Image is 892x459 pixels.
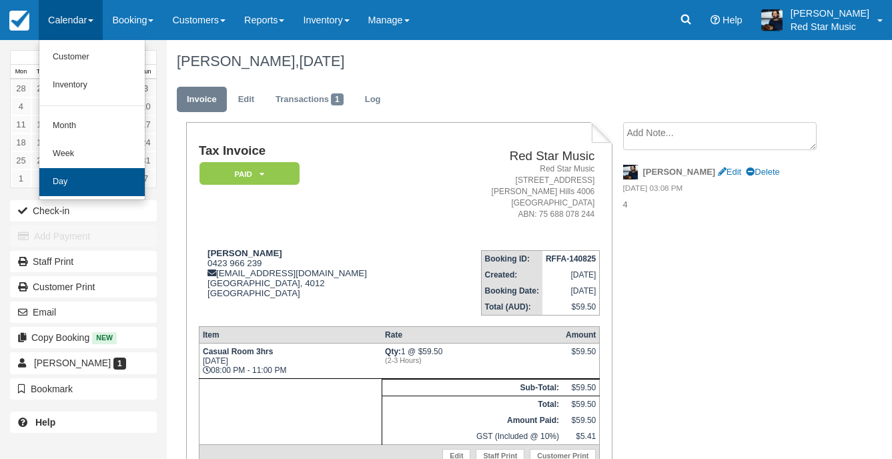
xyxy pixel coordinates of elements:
button: Copy Booking New [10,327,157,348]
a: Staff Print [10,251,157,272]
th: Rate [382,326,562,343]
address: Red Star Music [STREET_ADDRESS] [PERSON_NAME] Hills 4006 [GEOGRAPHIC_DATA] ABN: 75 688 078 244 [439,163,595,221]
h2: Red Star Music [439,149,595,163]
a: 1 [11,169,31,187]
strong: RFFA-140825 [546,254,596,264]
button: Bookmark [10,378,157,400]
span: 1 [113,358,126,370]
a: 10 [135,97,156,115]
a: 4 [11,97,31,115]
a: Transactions1 [266,87,354,113]
a: [PERSON_NAME] 1 [10,352,157,374]
a: 18 [11,133,31,151]
th: Sub-Total: [382,379,562,396]
a: Delete [746,167,779,177]
p: [PERSON_NAME] [791,7,869,20]
th: Amount [562,326,600,343]
th: Total (AUD): [481,299,542,316]
div: 0423 966 239 [EMAIL_ADDRESS][DOMAIN_NAME] [GEOGRAPHIC_DATA], 4012 [GEOGRAPHIC_DATA] [199,248,434,315]
a: 26 [31,151,52,169]
span: New [92,332,117,344]
a: 28 [11,79,31,97]
img: A1 [761,9,783,31]
em: (2-3 Hours) [385,356,559,364]
a: Help [10,412,157,433]
span: [DATE] [299,53,344,69]
a: 12 [31,115,52,133]
button: Email [10,302,157,323]
ul: Calendar [39,40,145,200]
a: Week [39,140,145,168]
td: [DATE] 08:00 PM - 11:00 PM [199,343,382,378]
h1: Tax Invoice [199,144,434,158]
a: Day [39,168,145,196]
div: $59.50 [566,347,596,367]
td: $5.41 [562,428,600,445]
strong: Casual Room 3hrs [203,347,273,356]
td: 1 @ $59.50 [382,343,562,378]
th: Amount Paid: [382,412,562,428]
strong: [PERSON_NAME] [643,167,716,177]
td: $59.50 [562,379,600,396]
th: Sun [135,65,156,79]
a: Inventory [39,71,145,99]
th: Booking Date: [481,283,542,299]
a: Month [39,112,145,140]
a: Log [355,87,391,113]
button: Add Payment [10,225,157,247]
td: GST (Included @ 10%) [382,428,562,445]
a: Customer Print [10,276,157,298]
a: 17 [135,115,156,133]
a: 3 [135,79,156,97]
p: Red Star Music [791,20,869,33]
i: Help [711,15,720,25]
span: Help [723,15,743,25]
a: 19 [31,133,52,151]
strong: Qty [385,347,401,356]
a: 7 [135,169,156,187]
img: checkfront-main-nav-mini-logo.png [9,11,29,31]
a: Paid [199,161,295,186]
a: 29 [31,79,52,97]
th: Total: [382,396,562,412]
td: [DATE] [542,267,600,283]
button: Check-in [10,200,157,221]
a: 31 [135,151,156,169]
b: Help [35,417,55,428]
td: [DATE] [542,283,600,299]
th: Created: [481,267,542,283]
a: Invoice [177,87,227,113]
th: Item [199,326,382,343]
th: Mon [11,65,31,79]
h1: [PERSON_NAME], [177,53,826,69]
a: 25 [11,151,31,169]
a: Edit [718,167,741,177]
th: Booking ID: [481,250,542,267]
a: 5 [31,97,52,115]
a: 2 [31,169,52,187]
span: 1 [331,93,344,105]
td: $59.50 [542,299,600,316]
th: Tue [31,65,52,79]
em: [DATE] 03:08 PM [623,183,826,197]
a: 11 [11,115,31,133]
em: Paid [199,162,300,185]
td: $59.50 [562,396,600,412]
a: Edit [228,87,264,113]
td: $59.50 [562,412,600,428]
a: Customer [39,43,145,71]
p: 4 [623,199,826,211]
span: [PERSON_NAME] [34,358,111,368]
strong: [PERSON_NAME] [207,248,282,258]
a: 24 [135,133,156,151]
